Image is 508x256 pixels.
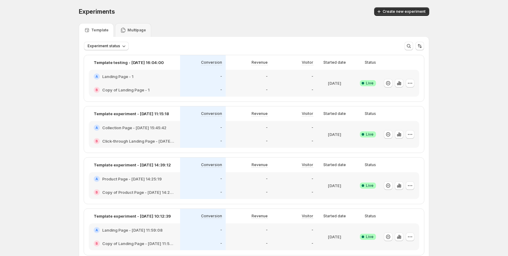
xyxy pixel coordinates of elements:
[96,126,98,130] h2: A
[302,60,313,65] p: Visitor
[252,111,268,116] p: Revenue
[201,162,222,167] p: Conversion
[302,214,313,219] p: Visitor
[102,189,175,195] h2: Copy of Product Page - [DATE] 14:25:19
[266,176,268,181] p: -
[323,214,346,219] p: Started date
[94,213,171,219] p: Template experiment - [DATE] 10:12:39
[328,183,341,189] p: [DATE]
[266,190,268,195] p: -
[96,242,98,245] h2: B
[328,131,341,137] p: [DATE]
[102,87,150,93] h2: Copy of Landing Page - 1
[201,111,222,116] p: Conversion
[365,60,376,65] p: Status
[383,9,426,14] span: Create new experiment
[88,44,120,48] span: Experiment status
[96,75,98,78] h2: A
[79,8,115,15] span: Experiments
[323,162,346,167] p: Started date
[416,42,424,50] button: Sort the results
[102,138,175,144] h2: Click-through Landing Page - [DATE] 15:46:31
[102,227,163,233] h2: Landing Page - [DATE] 11:59:08
[323,60,346,65] p: Started date
[94,162,171,168] p: Template experiment - [DATE] 14:39:12
[328,234,341,240] p: [DATE]
[366,234,374,239] span: Live
[220,74,222,79] p: -
[366,81,374,86] span: Live
[252,60,268,65] p: Revenue
[94,111,169,117] p: Template experiment - [DATE] 11:15:18
[311,190,313,195] p: -
[127,28,146,33] p: Multipage
[266,74,268,79] p: -
[266,87,268,92] p: -
[366,132,374,137] span: Live
[266,228,268,233] p: -
[220,241,222,246] p: -
[311,241,313,246] p: -
[96,88,98,92] h2: B
[102,125,166,131] h2: Collection Page - [DATE] 15:45:42
[96,190,98,194] h2: B
[311,125,313,130] p: -
[311,87,313,92] p: -
[266,241,268,246] p: -
[366,183,374,188] span: Live
[252,214,268,219] p: Revenue
[102,240,175,247] h2: Copy of Landing Page - [DATE] 11:59:08
[102,176,162,182] h2: Product Page - [DATE] 14:25:19
[365,214,376,219] p: Status
[365,111,376,116] p: Status
[220,125,222,130] p: -
[220,87,222,92] p: -
[266,139,268,144] p: -
[311,139,313,144] p: -
[220,228,222,233] p: -
[84,42,129,50] button: Experiment status
[220,176,222,181] p: -
[96,139,98,143] h2: B
[302,111,313,116] p: Visitor
[374,7,429,16] button: Create new experiment
[302,162,313,167] p: Visitor
[266,125,268,130] p: -
[311,74,313,79] p: -
[96,177,98,181] h2: A
[311,228,313,233] p: -
[220,190,222,195] p: -
[328,80,341,86] p: [DATE]
[365,162,376,167] p: Status
[201,214,222,219] p: Conversion
[102,73,134,80] h2: Landing Page - 1
[220,139,222,144] p: -
[252,162,268,167] p: Revenue
[323,111,346,116] p: Started date
[91,28,109,33] p: Template
[311,176,313,181] p: -
[201,60,222,65] p: Conversion
[96,228,98,232] h2: A
[94,59,164,66] p: Template testing - [DATE] 16:04:00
